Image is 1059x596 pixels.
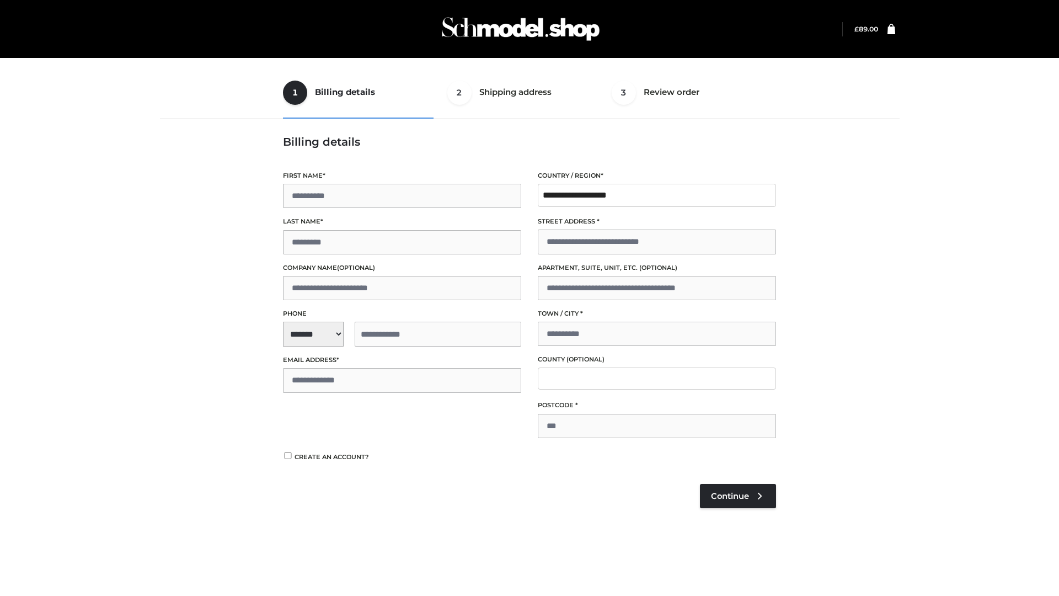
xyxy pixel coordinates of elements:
[566,355,605,363] span: (optional)
[337,264,375,272] span: (optional)
[538,400,776,411] label: Postcode
[538,171,776,181] label: Country / Region
[639,264,677,272] span: (optional)
[538,354,776,365] label: County
[854,25,878,33] a: £89.00
[283,452,293,459] input: Create an account?
[854,25,878,33] bdi: 89.00
[538,263,776,273] label: Apartment, suite, unit, etc.
[283,216,521,227] label: Last name
[283,263,521,273] label: Company name
[283,308,521,319] label: Phone
[283,355,521,365] label: Email address
[854,25,859,33] span: £
[438,7,603,51] img: Schmodel Admin 964
[700,484,776,508] a: Continue
[538,308,776,319] label: Town / City
[283,171,521,181] label: First name
[295,453,369,461] span: Create an account?
[711,491,749,501] span: Continue
[538,216,776,227] label: Street address
[283,135,776,148] h3: Billing details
